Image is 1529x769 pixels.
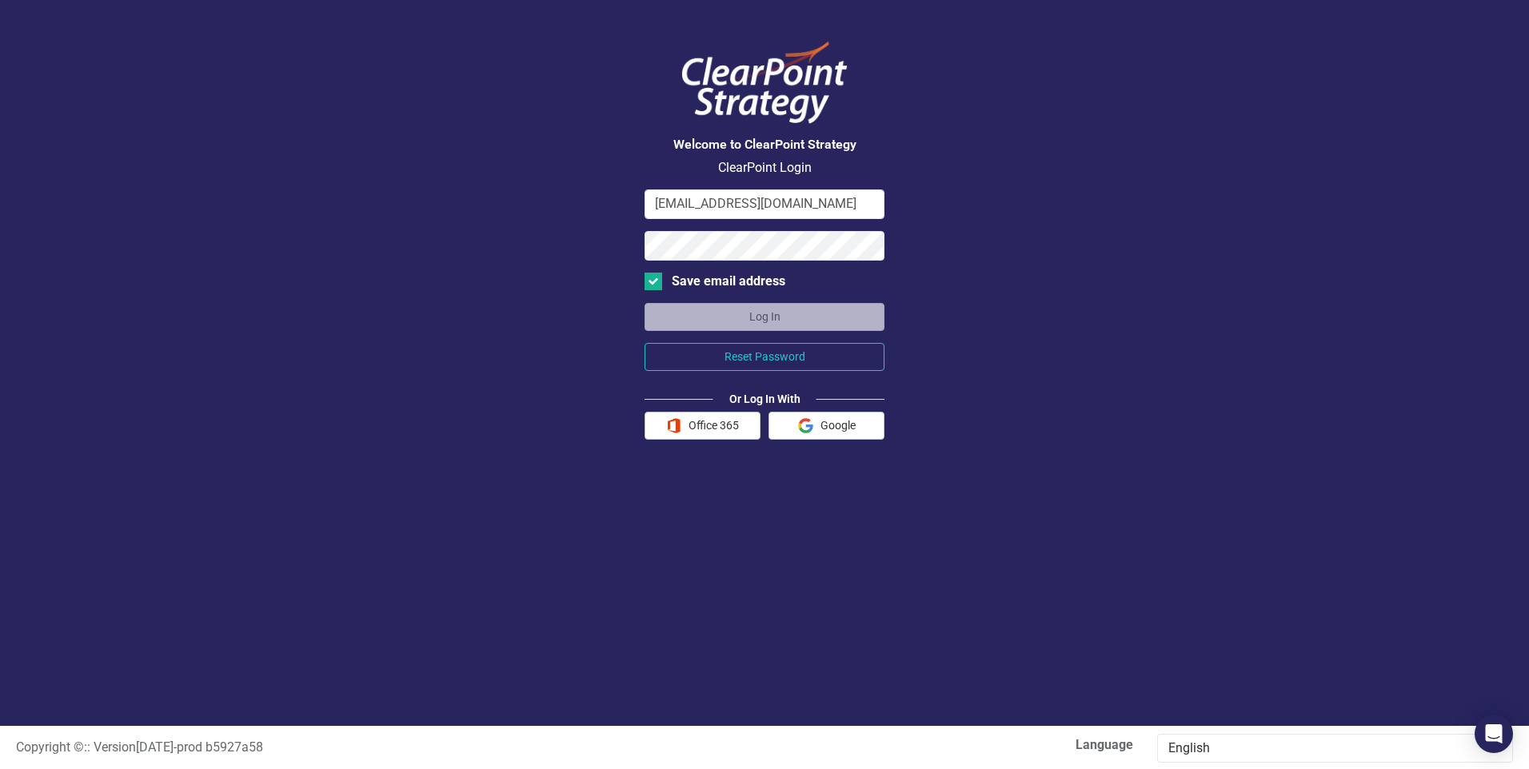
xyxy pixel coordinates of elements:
[776,736,1133,755] label: Language
[645,159,884,177] p: ClearPoint Login
[4,739,764,757] div: :: Version [DATE] - prod b5927a58
[669,32,860,133] img: ClearPoint Logo
[645,303,884,331] button: Log In
[1475,715,1513,753] div: Open Intercom Messenger
[645,189,884,219] input: Email Address
[672,273,785,291] div: Save email address
[798,418,813,433] img: Google
[666,418,681,433] img: Office 365
[1168,739,1485,758] div: English
[768,412,884,440] button: Google
[645,343,884,371] button: Reset Password
[645,137,884,152] h3: Welcome to ClearPoint Strategy
[16,739,84,755] span: Copyright ©
[645,412,761,440] button: Office 365
[713,391,816,407] div: Or Log In With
